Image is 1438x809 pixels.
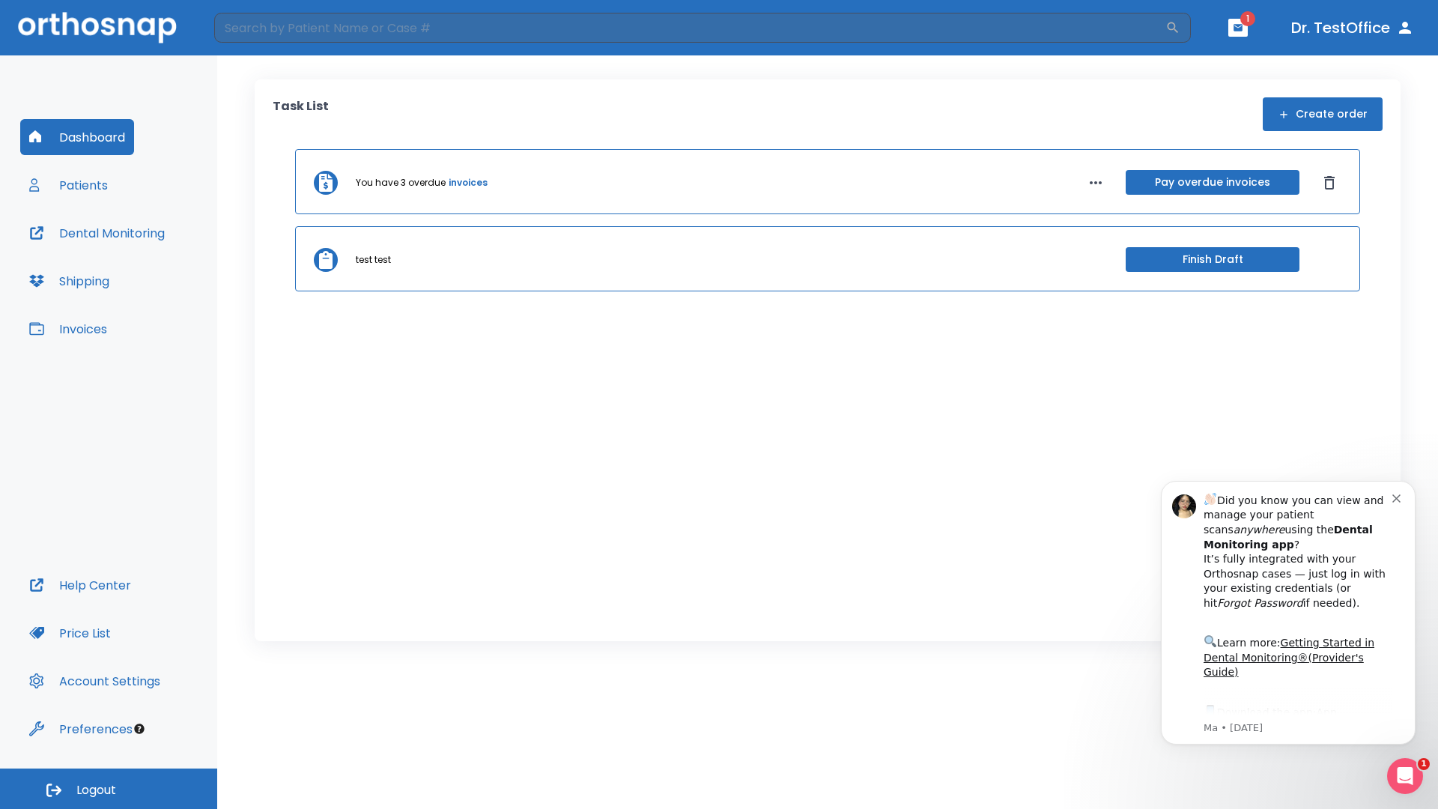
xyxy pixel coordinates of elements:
[20,567,140,603] button: Help Center
[133,722,146,736] div: Tooltip anchor
[76,782,116,799] span: Logout
[356,253,391,267] p: test test
[1240,11,1255,26] span: 1
[20,119,134,155] button: Dashboard
[1138,462,1438,802] iframe: Intercom notifications message
[20,215,174,251] button: Dental Monitoring
[20,663,169,699] button: Account Settings
[18,12,177,43] img: Orthosnap
[1317,171,1341,195] button: Dismiss
[273,97,329,131] p: Task List
[449,176,488,190] a: invoices
[20,615,120,651] button: Price List
[1263,97,1383,131] button: Create order
[20,167,117,203] button: Patients
[1126,170,1299,195] button: Pay overdue invoices
[20,263,118,299] button: Shipping
[20,311,116,347] button: Invoices
[1126,247,1299,272] button: Finish Draft
[1418,758,1430,770] span: 1
[1387,758,1423,794] iframe: Intercom live chat
[356,176,446,190] p: You have 3 overdue
[214,13,1165,43] input: Search by Patient Name or Case #
[1285,14,1420,41] button: Dr. TestOffice
[20,711,142,747] button: Preferences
